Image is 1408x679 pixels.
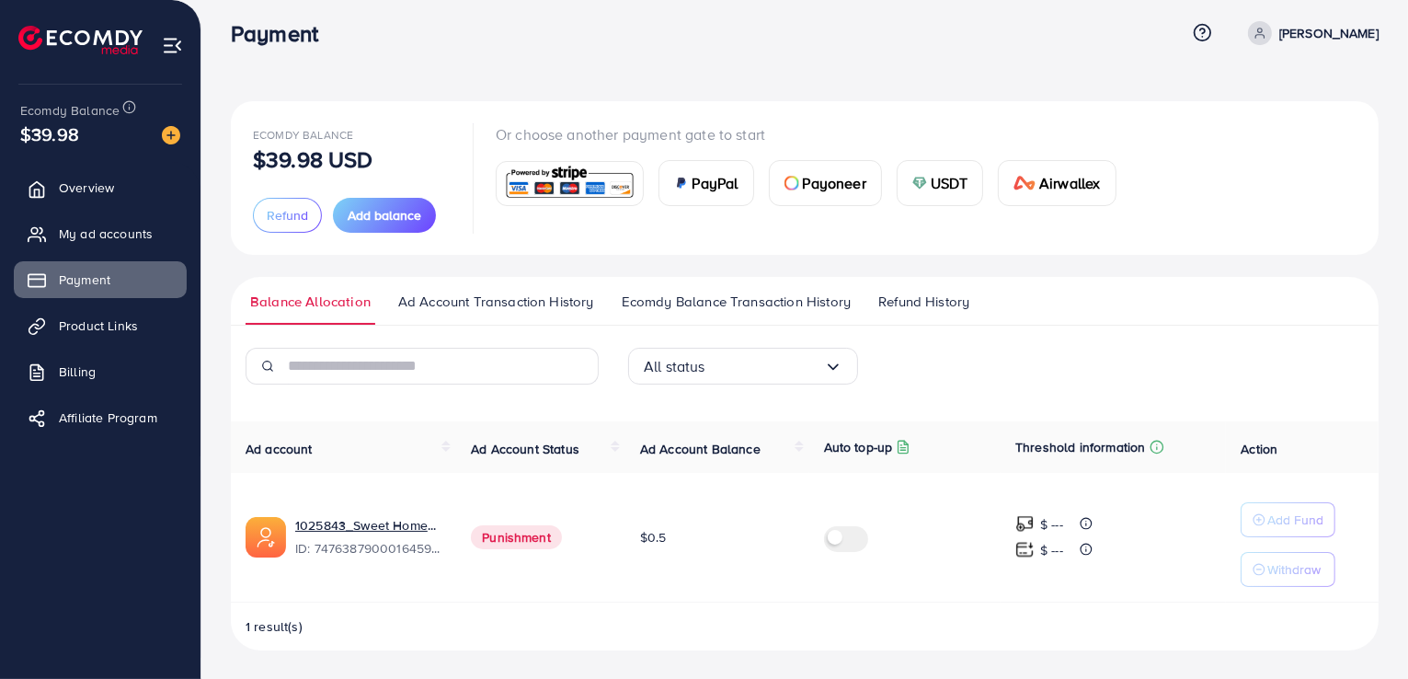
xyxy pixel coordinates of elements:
[14,169,187,206] a: Overview
[246,617,303,636] span: 1 result(s)
[20,101,120,120] span: Ecomdy Balance
[644,352,705,381] span: All status
[295,516,441,535] a: 1025843_Sweet Home_1740732218648
[231,20,333,47] h3: Payment
[897,160,984,206] a: cardUSDT
[59,224,153,243] span: My ad accounts
[998,160,1116,206] a: cardAirwallex
[1267,509,1323,531] p: Add Fund
[1241,502,1335,537] button: Add Fund
[14,261,187,298] a: Payment
[14,399,187,436] a: Affiliate Program
[267,206,308,224] span: Refund
[1267,558,1321,581] p: Withdraw
[1015,514,1035,534] img: top-up amount
[14,307,187,344] a: Product Links
[1013,176,1036,190] img: card
[502,164,637,203] img: card
[162,35,183,56] img: menu
[14,215,187,252] a: My ad accounts
[18,26,143,54] img: logo
[1040,513,1063,535] p: $ ---
[471,525,562,549] span: Punishment
[769,160,882,206] a: cardPayoneer
[693,172,738,194] span: PayPal
[496,161,644,206] a: card
[348,206,421,224] span: Add balance
[246,517,286,558] img: ic-ads-acc.e4c84228.svg
[253,127,353,143] span: Ecomdy Balance
[705,352,824,381] input: Search for option
[658,160,754,206] a: cardPayPal
[878,292,969,312] span: Refund History
[295,539,441,558] span: ID: 7476387900016459793
[20,121,79,147] span: $39.98
[14,353,187,390] a: Billing
[803,172,866,194] span: Payoneer
[1330,596,1394,665] iframe: Chat
[1015,436,1145,458] p: Threshold information
[1241,552,1335,587] button: Withdraw
[912,176,927,190] img: card
[253,148,373,170] p: $39.98 USD
[674,176,689,190] img: card
[162,126,180,144] img: image
[333,198,436,233] button: Add balance
[496,123,1131,145] p: Or choose another payment gate to start
[59,178,114,197] span: Overview
[1279,22,1379,44] p: [PERSON_NAME]
[824,436,893,458] p: Auto top-up
[1241,440,1277,458] span: Action
[1040,539,1063,561] p: $ ---
[246,440,313,458] span: Ad account
[398,292,594,312] span: Ad Account Transaction History
[59,363,96,381] span: Billing
[640,528,667,547] span: $0.5
[59,409,157,427] span: Affiliate Program
[628,348,858,385] div: Search for option
[250,292,371,312] span: Balance Allocation
[1241,21,1379,45] a: [PERSON_NAME]
[295,516,441,558] div: <span class='underline'>1025843_Sweet Home_1740732218648</span></br>7476387900016459793
[59,316,138,335] span: Product Links
[784,176,799,190] img: card
[59,270,110,289] span: Payment
[253,198,322,233] button: Refund
[1015,540,1035,559] img: top-up amount
[471,440,579,458] span: Ad Account Status
[931,172,968,194] span: USDT
[622,292,851,312] span: Ecomdy Balance Transaction History
[1039,172,1100,194] span: Airwallex
[640,440,761,458] span: Ad Account Balance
